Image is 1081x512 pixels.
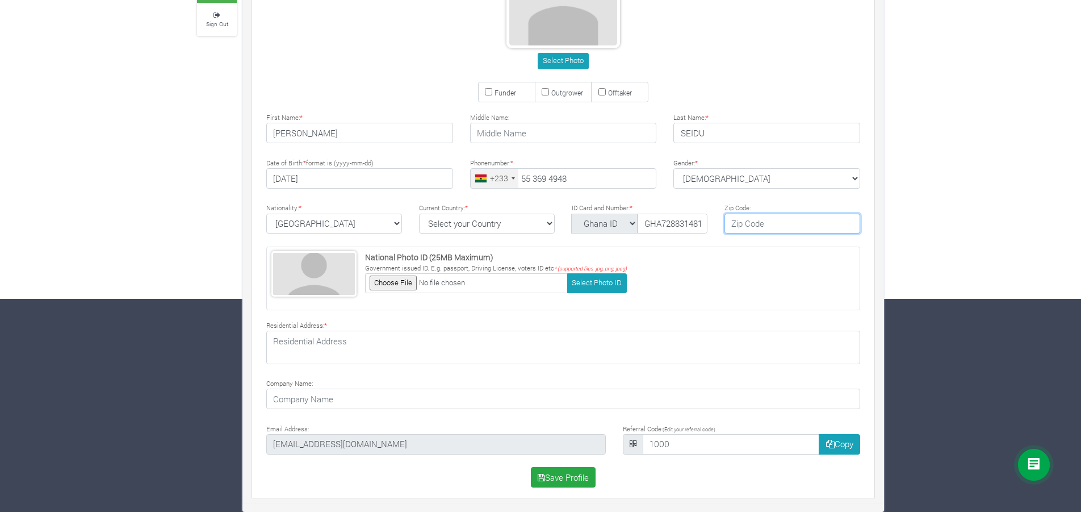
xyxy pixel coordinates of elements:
[365,252,493,263] strong: National Photo ID (25MB Maximum)
[419,203,468,213] label: Current Country:
[266,389,860,409] input: Company Name
[470,168,657,189] input: Phone Number
[724,203,751,213] label: Zip Code:
[266,159,374,168] label: Date of Birth: format is (yyyy-mm-dd)
[608,88,632,97] small: Offtaker
[724,214,860,234] input: Zip Code
[623,424,715,434] label: Referral Code:
[673,123,860,143] input: Last Name
[554,265,627,272] i: * (supported files .jpg, png, jpeg)
[819,434,860,455] button: Copy
[551,88,583,97] small: Outgrower
[638,214,707,234] input: ID Number
[567,273,627,293] button: Select Photo ID
[266,424,309,434] label: Email Address:
[266,123,453,143] input: First Name
[542,88,549,95] input: Outgrower
[266,168,453,189] input: Type Date of Birth (YYYY-MM-DD)
[365,264,627,273] p: Government issued ID. E.g. passport, Driving License, voters ID etc
[470,113,509,123] label: Middle Name:
[673,113,709,123] label: Last Name:
[470,159,513,168] label: Phonenumber:
[495,88,516,97] small: Funder
[471,169,518,188] div: Ghana (Gaana): +233
[266,113,303,123] label: First Name:
[485,88,492,95] input: Funder
[490,172,508,184] div: +233
[572,203,632,213] label: ID Card and Number:
[531,467,596,488] button: Save Profile
[470,123,657,143] input: Middle Name
[663,426,715,432] small: (Edit your referral code)
[538,53,588,69] button: Select Photo
[266,321,327,331] label: Residential Address:
[266,203,301,213] label: Nationality:
[206,20,228,28] small: Sign Out
[197,4,237,35] a: Sign Out
[266,379,313,389] label: Company Name:
[598,88,606,95] input: Offtaker
[673,159,698,168] label: Gender:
